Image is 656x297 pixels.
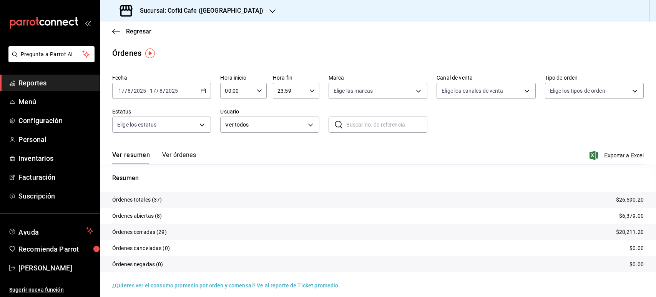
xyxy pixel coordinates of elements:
span: Reportes [18,78,93,88]
input: Buscar no. de referencia [346,117,427,132]
p: $6,379.00 [619,212,644,220]
label: Marca [329,75,427,80]
p: $20,211.20 [616,228,644,236]
span: Menú [18,97,93,107]
button: Ver órdenes [162,151,196,164]
img: Tooltip marker [145,48,155,58]
a: Pregunta a Parrot AI [5,56,95,64]
span: Inventarios [18,153,93,164]
span: Elige las marcas [334,87,373,95]
h3: Sucursal: Cofki Cafe ([GEOGRAPHIC_DATA]) [134,6,263,15]
span: / [125,88,127,94]
p: Órdenes cerradas (29) [112,228,167,236]
p: $0.00 [629,244,644,252]
p: $26,590.20 [616,196,644,204]
span: Sugerir nueva función [9,286,93,294]
span: Personal [18,134,93,145]
p: Resumen [112,174,644,183]
label: Hora fin [273,75,319,80]
span: Suscripción [18,191,93,201]
label: Estatus [112,109,211,114]
span: / [131,88,133,94]
input: ---- [133,88,146,94]
label: Usuario [220,109,319,114]
button: open_drawer_menu [85,20,91,26]
span: / [156,88,159,94]
a: ¿Quieres ver el consumo promedio por orden y comensal? Ve al reporte de Ticket promedio [112,282,338,289]
span: Regresar [126,28,151,35]
span: - [147,88,149,94]
p: Órdenes negadas (0) [112,260,163,269]
span: Elige los canales de venta [442,87,503,95]
span: Pregunta a Parrot AI [21,50,83,58]
label: Fecha [112,75,211,80]
input: ---- [165,88,178,94]
label: Tipo de orden [545,75,644,80]
button: Exportar a Excel [591,151,644,160]
p: Órdenes totales (37) [112,196,162,204]
span: / [163,88,165,94]
p: Órdenes canceladas (0) [112,244,170,252]
button: Regresar [112,28,151,35]
span: Elige los estatus [117,121,156,128]
span: Recomienda Parrot [18,244,93,254]
label: Hora inicio [220,75,267,80]
button: Ver resumen [112,151,150,164]
span: Elige los tipos de orden [550,87,605,95]
input: -- [127,88,131,94]
input: -- [118,88,125,94]
button: Pregunta a Parrot AI [8,46,95,62]
input: -- [149,88,156,94]
span: [PERSON_NAME] [18,263,93,273]
div: navigation tabs [112,151,196,164]
input: -- [159,88,163,94]
span: Facturación [18,172,93,182]
label: Canal de venta [437,75,535,80]
p: $0.00 [629,260,644,269]
div: Órdenes [112,47,141,59]
span: Configuración [18,115,93,126]
span: Ayuda [18,226,83,235]
span: Ver todos [225,121,305,129]
p: Órdenes abiertas (8) [112,212,162,220]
